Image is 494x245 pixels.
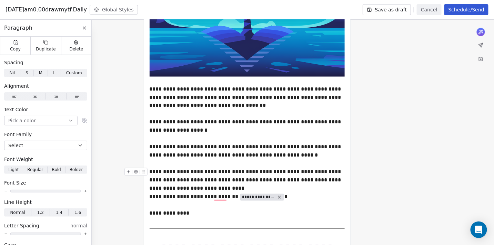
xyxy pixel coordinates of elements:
[36,46,56,52] span: Duplicate
[27,167,43,173] span: Regular
[444,4,488,15] button: Schedule/Send
[74,209,81,216] span: 1.6
[90,5,138,15] button: Global Styles
[26,70,28,76] span: S
[4,116,78,125] button: Pick a color
[4,199,32,206] span: Line Height
[8,167,19,173] span: Light
[6,6,87,14] span: [DATE]am0.00drawmytf.Daily
[10,209,25,216] span: Normal
[37,209,44,216] span: 1.2
[10,46,21,52] span: Copy
[4,24,32,32] span: Paragraph
[4,106,28,113] span: Text Color
[66,70,82,76] span: Custom
[9,70,15,76] span: Nil
[4,131,32,138] span: Font Family
[4,83,29,89] span: Alignment
[363,4,411,15] button: Save as draft
[8,142,23,149] span: Select
[39,70,42,76] span: M
[4,179,26,186] span: Font Size
[70,167,83,173] span: Bolder
[4,222,39,229] span: Letter Spacing
[56,209,62,216] span: 1.4
[4,156,33,163] span: Font Weight
[417,4,441,15] button: Cancel
[52,167,61,173] span: Bold
[70,222,87,229] span: normal
[53,70,56,76] span: L
[4,59,23,66] span: Spacing
[70,46,83,52] span: Delete
[471,222,487,238] div: Open Intercom Messenger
